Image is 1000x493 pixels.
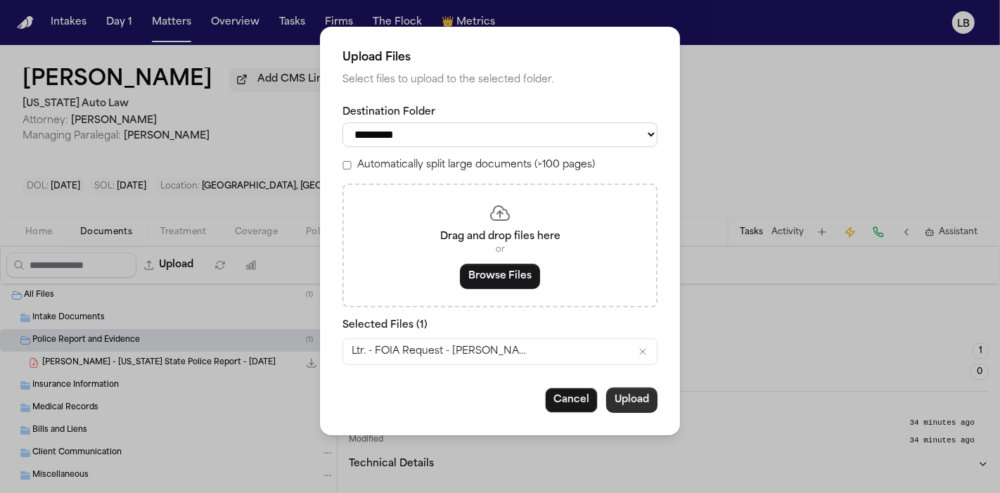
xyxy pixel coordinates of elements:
[357,158,595,172] label: Automatically split large documents (>100 pages)
[460,264,540,289] button: Browse Files
[342,105,658,120] label: Destination Folder
[342,319,658,333] p: Selected Files ( 1 )
[352,345,527,359] span: Ltr. - FOIA Request - [PERSON_NAME].pdf
[545,388,598,413] button: Cancel
[637,346,648,357] button: Remove Ltr. - FOIA Request - Naomi Gray.pdf
[606,388,658,413] button: Upload
[361,244,639,255] p: or
[361,230,639,244] p: Drag and drop files here
[342,49,658,66] h2: Upload Files
[342,72,658,89] p: Select files to upload to the selected folder.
